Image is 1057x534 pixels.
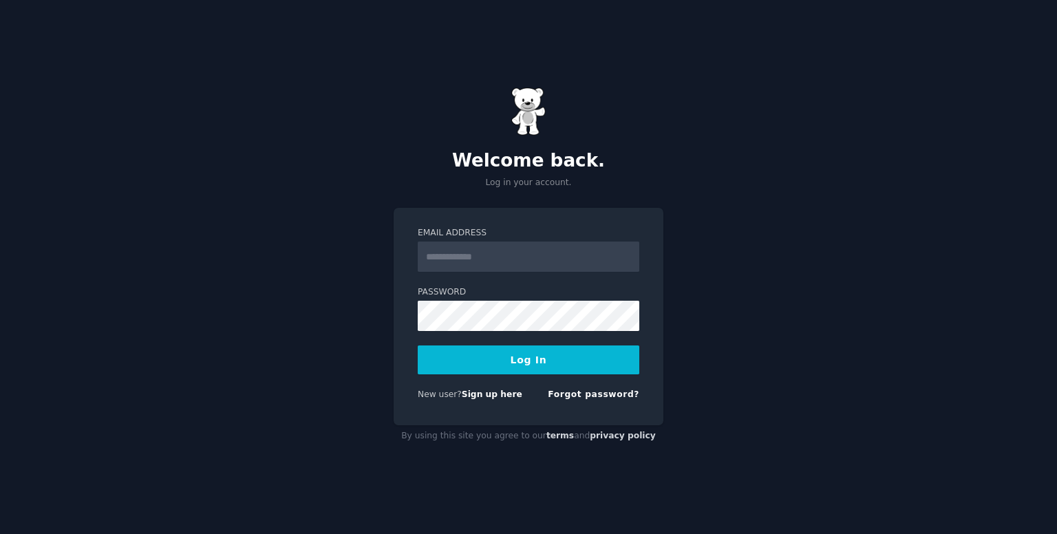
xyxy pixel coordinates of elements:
[394,177,663,189] p: Log in your account.
[418,286,639,299] label: Password
[394,425,663,447] div: By using this site you agree to our and
[546,431,574,440] a: terms
[590,431,656,440] a: privacy policy
[418,389,462,399] span: New user?
[511,87,546,136] img: Gummy Bear
[462,389,522,399] a: Sign up here
[418,227,639,239] label: Email Address
[394,150,663,172] h2: Welcome back.
[548,389,639,399] a: Forgot password?
[418,345,639,374] button: Log In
